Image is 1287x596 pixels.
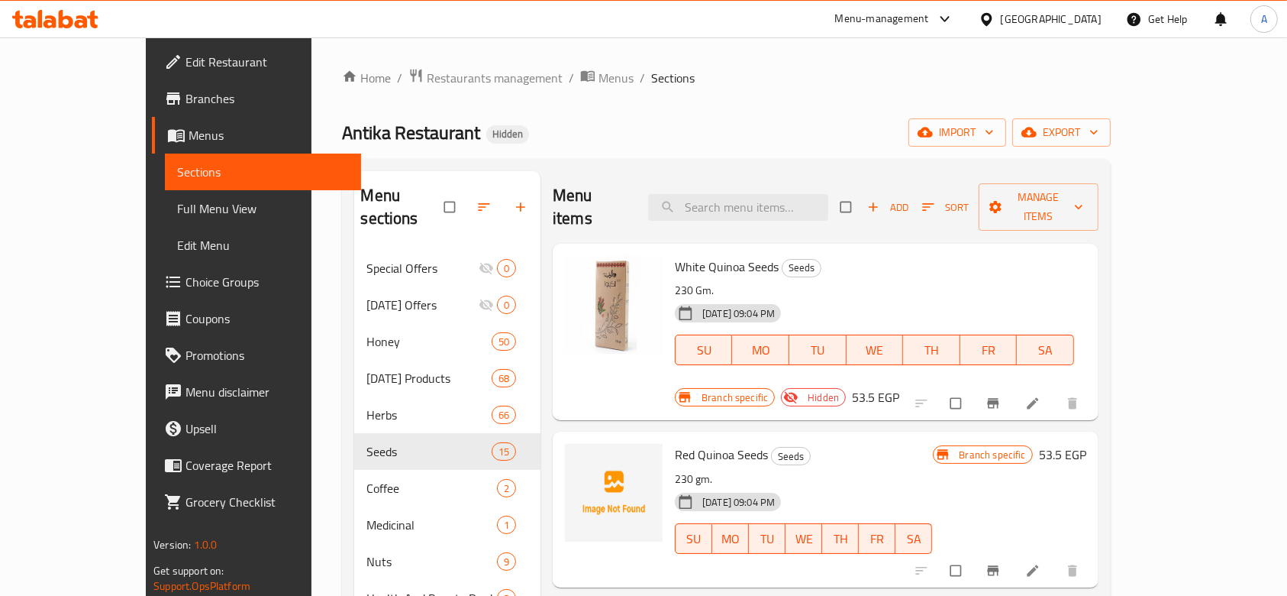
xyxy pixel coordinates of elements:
a: Menus [152,117,361,154]
span: Menu disclaimer [185,383,349,401]
li: / [640,69,645,87]
span: Promotions [185,346,349,364]
div: Menu-management [835,10,929,28]
svg: Inactive section [479,261,494,276]
span: MO [718,528,743,550]
span: TH [828,528,853,550]
span: Branch specific [695,390,774,405]
div: Hidden [486,125,529,144]
span: Seeds [782,259,821,277]
button: FR [960,335,1018,365]
div: Honey50 [354,323,540,360]
div: Coffee2 [354,470,540,507]
span: Special Offers [366,259,478,277]
div: items [492,369,516,387]
div: items [492,406,516,424]
span: Edit Menu [177,236,349,254]
button: SA [1017,335,1074,365]
span: Menus [598,69,634,87]
div: Nuts [366,552,496,571]
a: Sections [165,154,361,190]
h6: 53.5 EGP [852,387,899,408]
span: Select to update [941,556,973,585]
a: Menu disclaimer [152,374,361,410]
span: Herbs [366,406,491,424]
span: Select section [831,193,863,222]
span: FR [966,339,1011,361]
span: Add [867,199,908,216]
span: Coupons [185,309,349,328]
a: Support.OpsPlatform [153,576,250,596]
button: FR [859,523,895,554]
span: White Quinoa Seeds [675,255,779,278]
h2: Menu items [553,184,630,230]
img: Red Quinoa Seeds [565,444,663,542]
span: Choice Groups [185,273,349,291]
div: items [497,516,516,534]
div: [GEOGRAPHIC_DATA] [1001,11,1102,28]
span: Sort sections [467,190,504,224]
span: Coffee [366,479,496,497]
span: Sort [922,199,969,216]
a: Full Menu View [165,190,361,227]
span: Hidden [486,128,529,141]
span: Version: [153,535,191,555]
span: 66 [492,408,515,423]
li: / [397,69,402,87]
span: TH [909,339,954,361]
span: Full Menu View [177,199,349,218]
li: / [569,69,574,87]
span: TU [755,528,779,550]
span: Coverage Report [185,456,349,475]
div: [DATE] Offers0 [354,287,540,323]
div: items [497,552,516,571]
span: Grocery Checklist [185,493,349,511]
span: Restaurants management [427,69,563,87]
button: SU [675,523,712,554]
img: White Quinoa Seeds [565,256,663,354]
span: [DATE] Offers [366,296,478,314]
a: Upsell [152,410,361,447]
p: 230 gm. [675,470,932,489]
div: Seeds [782,259,821,277]
button: Branch-specific-item [976,554,1013,588]
div: Ramadan Offers [366,296,478,314]
button: import [908,118,1006,147]
a: Edit menu item [1025,396,1043,411]
span: 9 [498,555,515,569]
span: Sections [177,163,349,181]
button: TH [822,523,859,554]
a: Promotions [152,337,361,374]
span: TU [795,339,840,361]
span: export [1024,123,1098,142]
div: items [492,442,516,461]
h2: Menu sections [360,184,444,230]
span: WE [792,528,816,550]
span: WE [853,339,898,361]
button: Sort [918,196,973,219]
svg: Inactive section [479,297,494,313]
div: Seeds [366,442,491,461]
span: Medicinal [366,516,496,534]
span: Add item [863,196,912,219]
button: Branch-specific-item [976,387,1013,420]
h6: 53.5 EGP [1039,444,1086,465]
button: delete [1056,554,1092,588]
span: SU [682,528,706,550]
button: Manage items [979,183,1098,231]
a: Grocery Checklist [152,484,361,520]
div: items [497,479,516,497]
div: [DATE] Products68 [354,360,540,397]
span: 50 [492,335,515,349]
div: items [497,296,516,314]
span: Get support on: [153,561,224,581]
span: Branches [185,89,349,108]
span: 0 [498,298,515,313]
button: TU [789,335,847,365]
span: [DATE] 09:04 PM [696,495,781,510]
span: [DATE] 09:04 PM [696,306,781,321]
span: 2 [498,481,515,496]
